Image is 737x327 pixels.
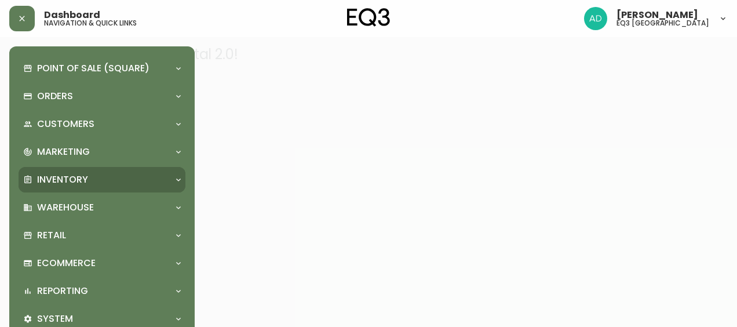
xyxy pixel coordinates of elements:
[19,167,185,192] div: Inventory
[19,223,185,248] div: Retail
[37,118,94,130] p: Customers
[19,139,185,165] div: Marketing
[37,229,66,242] p: Retail
[37,90,73,103] p: Orders
[19,250,185,276] div: Ecommerce
[19,56,185,81] div: Point of Sale (Square)
[616,20,709,27] h5: eq3 [GEOGRAPHIC_DATA]
[37,257,96,270] p: Ecommerce
[584,7,607,30] img: 308eed972967e97254d70fe596219f44
[37,285,88,297] p: Reporting
[37,173,88,186] p: Inventory
[44,10,100,20] span: Dashboard
[37,146,90,158] p: Marketing
[616,10,698,20] span: [PERSON_NAME]
[19,111,185,137] div: Customers
[44,20,137,27] h5: navigation & quick links
[37,201,94,214] p: Warehouse
[19,195,185,220] div: Warehouse
[19,83,185,109] div: Orders
[37,313,73,325] p: System
[347,8,390,27] img: logo
[37,62,149,75] p: Point of Sale (Square)
[19,278,185,304] div: Reporting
